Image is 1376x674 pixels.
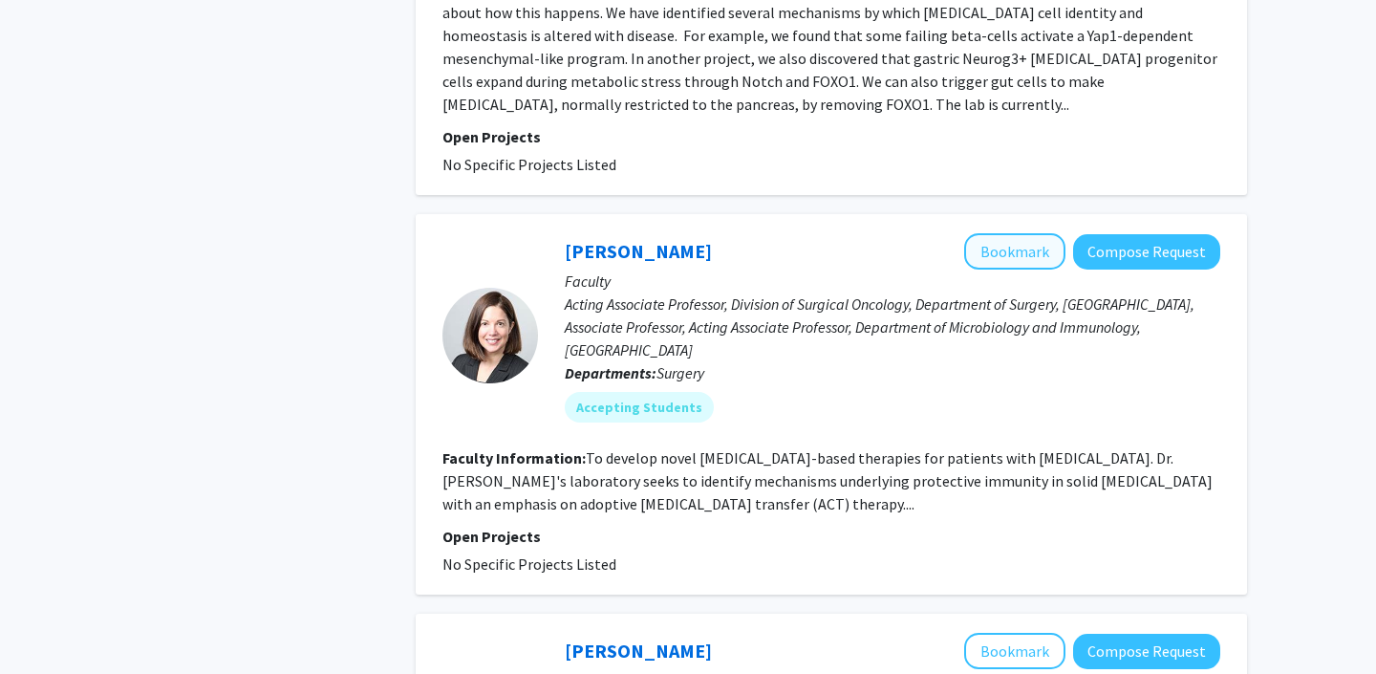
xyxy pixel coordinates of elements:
p: Faculty [565,270,1220,293]
span: No Specific Projects Listed [442,554,616,574]
mat-chip: Accepting Students [565,392,714,423]
iframe: Chat [14,588,81,660]
b: Departments: [565,363,656,382]
a: [PERSON_NAME] [565,239,712,263]
fg-read-more: To develop novel [MEDICAL_DATA]-based therapies for patients with [MEDICAL_DATA]. Dr. [PERSON_NAM... [442,448,1213,513]
p: Open Projects [442,125,1220,148]
span: Surgery [656,363,704,382]
p: Open Projects [442,525,1220,548]
p: Acting Associate Professor, Division of Surgical Oncology, Department of Surgery, [GEOGRAPHIC_DAT... [565,293,1220,361]
b: Faculty Information: [442,448,586,467]
button: Add Brittany Butts to Bookmarks [964,633,1065,669]
button: Compose Request to Chrystal Paulos [1073,234,1220,270]
button: Compose Request to Brittany Butts [1073,634,1220,669]
a: [PERSON_NAME] [565,639,712,663]
span: No Specific Projects Listed [442,155,616,174]
button: Add Chrystal Paulos to Bookmarks [964,233,1065,270]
